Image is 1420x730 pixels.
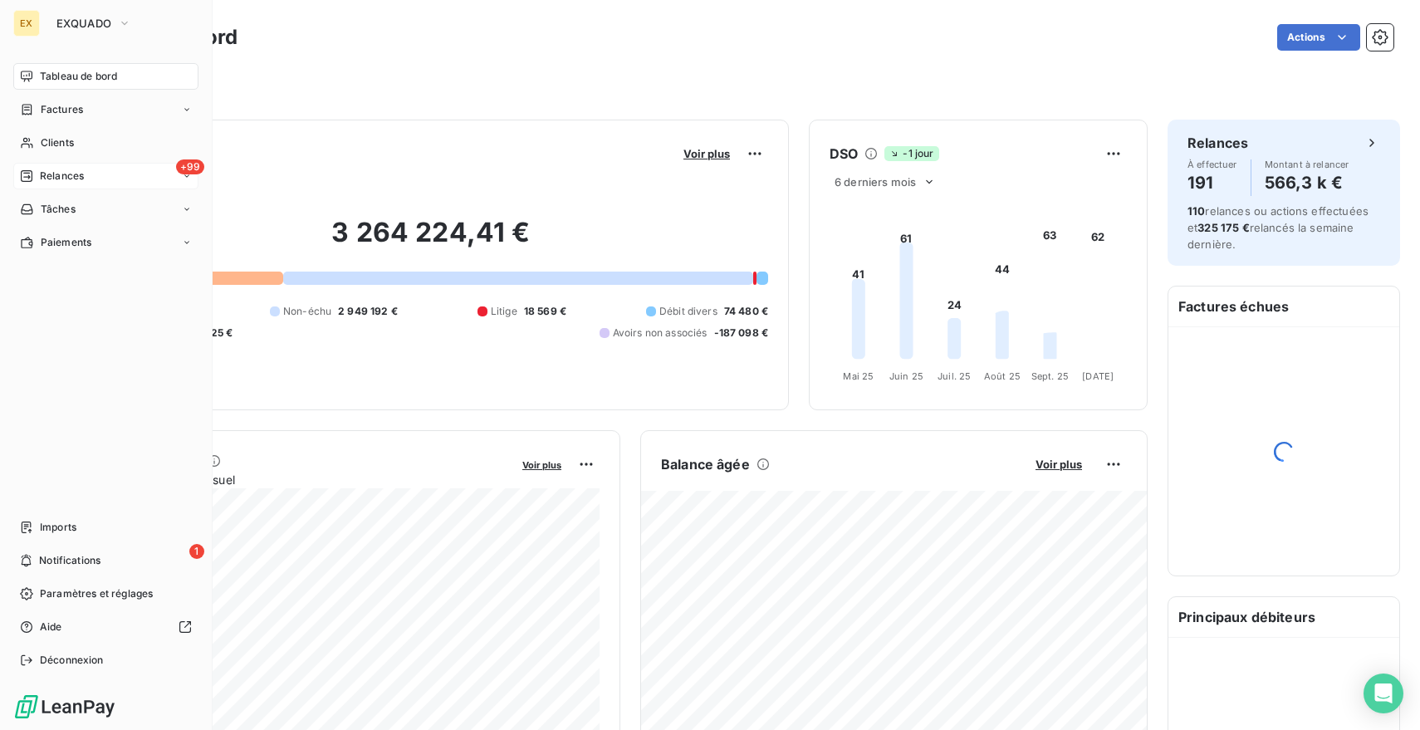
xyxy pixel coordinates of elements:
[56,17,111,30] span: EXQUADO
[40,653,104,668] span: Déconnexion
[1168,597,1399,637] h6: Principaux débiteurs
[938,370,971,382] tspan: Juil. 25
[714,326,769,341] span: -187 098 €
[491,304,517,319] span: Litige
[1197,221,1249,234] span: 325 175 €
[724,304,768,319] span: 74 480 €
[338,304,398,319] span: 2 949 192 €
[94,471,511,488] span: Chiffre d'affaires mensuel
[176,159,204,174] span: +99
[94,216,768,266] h2: 3 264 224,41 €
[40,520,76,535] span: Imports
[40,69,117,84] span: Tableau de bord
[889,370,923,382] tspan: Juin 25
[39,553,100,568] span: Notifications
[1187,159,1237,169] span: À effectuer
[1265,159,1349,169] span: Montant à relancer
[522,459,561,471] span: Voir plus
[41,102,83,117] span: Factures
[1187,133,1248,153] h6: Relances
[659,304,717,319] span: Débit divers
[524,304,566,319] span: 18 569 €
[283,304,331,319] span: Non-échu
[13,614,198,640] a: Aide
[884,146,938,161] span: -1 jour
[683,147,730,160] span: Voir plus
[1031,370,1069,382] tspan: Sept. 25
[1036,458,1082,471] span: Voir plus
[517,457,566,472] button: Voir plus
[1277,24,1360,51] button: Actions
[678,146,735,161] button: Voir plus
[1082,370,1114,382] tspan: [DATE]
[41,135,74,150] span: Clients
[189,544,204,559] span: 1
[984,370,1021,382] tspan: Août 25
[41,202,76,217] span: Tâches
[1031,457,1087,472] button: Voir plus
[1168,287,1399,326] h6: Factures échues
[1364,674,1403,713] div: Open Intercom Messenger
[13,693,116,720] img: Logo LeanPay
[13,10,40,37] div: EX
[1187,169,1237,196] h4: 191
[1187,204,1205,218] span: 110
[40,586,153,601] span: Paramètres et réglages
[40,169,84,184] span: Relances
[843,370,874,382] tspan: Mai 25
[1187,204,1369,251] span: relances ou actions effectuées et relancés la semaine dernière.
[41,235,91,250] span: Paiements
[661,454,750,474] h6: Balance âgée
[830,144,858,164] h6: DSO
[835,175,916,189] span: 6 derniers mois
[40,620,62,634] span: Aide
[613,326,708,341] span: Avoirs non associés
[1265,169,1349,196] h4: 566,3 k €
